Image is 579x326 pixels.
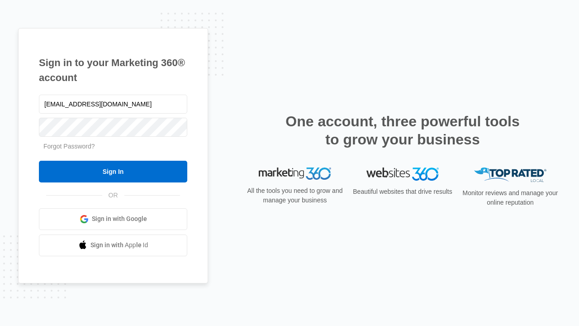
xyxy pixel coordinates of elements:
[43,143,95,150] a: Forgot Password?
[39,95,187,114] input: Email
[283,112,522,149] h2: One account, three powerful tools to grow your business
[366,168,439,181] img: Websites 360
[259,168,331,180] img: Marketing 360
[39,161,187,182] input: Sign In
[39,235,187,256] a: Sign in with Apple Id
[92,214,147,224] span: Sign in with Google
[39,55,187,85] h1: Sign in to your Marketing 360® account
[90,240,148,250] span: Sign in with Apple Id
[474,168,546,182] img: Top Rated Local
[102,191,124,200] span: OR
[460,188,561,207] p: Monitor reviews and manage your online reputation
[352,187,453,197] p: Beautiful websites that drive results
[244,186,346,205] p: All the tools you need to grow and manage your business
[39,208,187,230] a: Sign in with Google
